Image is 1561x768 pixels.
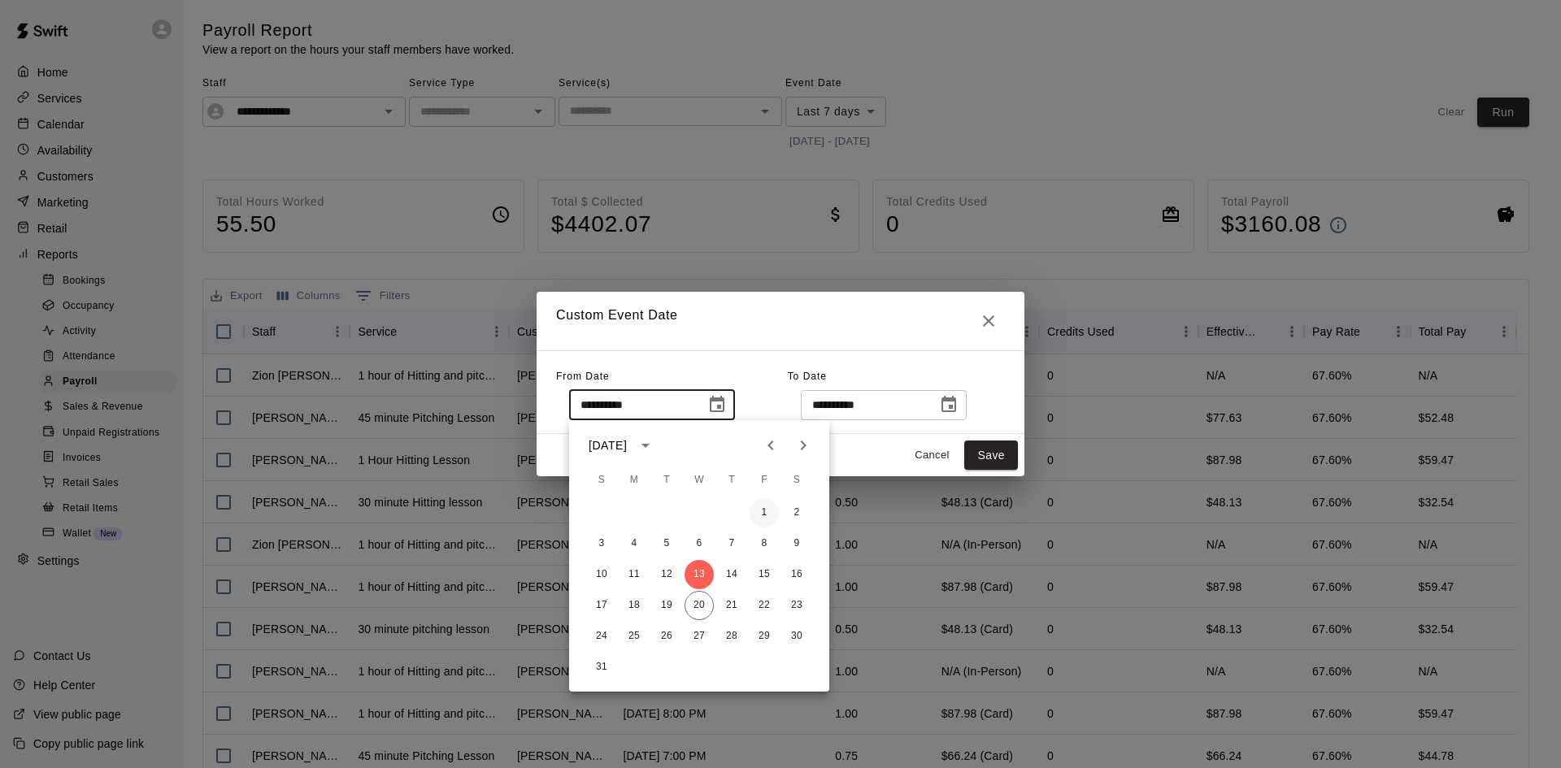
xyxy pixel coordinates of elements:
[782,560,811,589] button: 16
[782,464,811,497] span: Saturday
[685,622,714,651] button: 27
[587,560,616,589] button: 10
[972,305,1005,337] button: Close
[788,371,827,382] span: To Date
[750,464,779,497] span: Friday
[685,591,714,620] button: 20
[787,429,820,462] button: Next month
[717,464,746,497] span: Thursday
[587,622,616,651] button: 24
[587,653,616,682] button: 31
[750,529,779,558] button: 8
[782,498,811,527] button: 2
[652,464,681,497] span: Tuesday
[620,591,649,620] button: 18
[620,560,649,589] button: 11
[750,560,779,589] button: 15
[587,591,616,620] button: 17
[782,591,811,620] button: 23
[717,591,746,620] button: 21
[717,560,746,589] button: 14
[750,622,779,651] button: 29
[587,464,616,497] span: Sunday
[701,388,733,421] button: Choose date, selected date is Aug 13, 2025
[685,464,714,497] span: Wednesday
[537,292,1024,350] h2: Custom Event Date
[717,529,746,558] button: 7
[632,432,659,459] button: calendar view is open, switch to year view
[750,591,779,620] button: 22
[652,560,681,589] button: 12
[717,622,746,651] button: 28
[587,529,616,558] button: 3
[652,529,681,558] button: 5
[933,388,965,421] button: Choose date, selected date is Aug 20, 2025
[906,443,958,468] button: Cancel
[685,529,714,558] button: 6
[754,429,787,462] button: Previous month
[620,464,649,497] span: Monday
[620,529,649,558] button: 4
[750,498,779,527] button: 1
[964,440,1018,471] button: Save
[782,529,811,558] button: 9
[782,622,811,651] button: 30
[652,622,681,651] button: 26
[620,622,649,651] button: 25
[556,371,610,382] span: From Date
[589,437,627,454] div: [DATE]
[685,560,714,589] button: 13
[652,591,681,620] button: 19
